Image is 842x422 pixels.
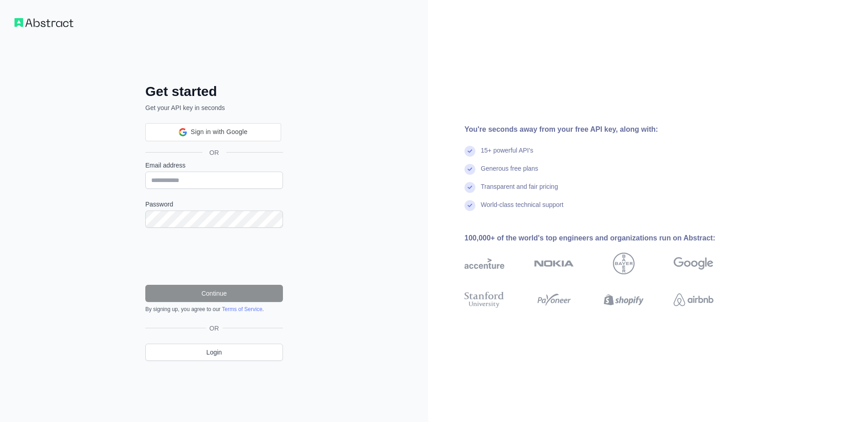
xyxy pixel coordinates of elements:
img: bayer [613,253,635,274]
div: Transparent and fair pricing [481,182,558,200]
div: World-class technical support [481,200,564,218]
img: check mark [464,164,475,175]
div: Sign in with Google [145,123,281,141]
a: Terms of Service [222,306,262,312]
img: check mark [464,200,475,211]
div: You're seconds away from your free API key, along with: [464,124,742,135]
img: accenture [464,253,504,274]
img: nokia [534,253,574,274]
iframe: reCAPTCHA [145,239,283,274]
img: Workflow [14,18,73,27]
img: airbnb [674,290,713,310]
div: By signing up, you agree to our . [145,306,283,313]
img: stanford university [464,290,504,310]
img: payoneer [534,290,574,310]
div: Generous free plans [481,164,538,182]
a: Login [145,344,283,361]
button: Continue [145,285,283,302]
img: google [674,253,713,274]
label: Email address [145,161,283,170]
img: shopify [604,290,644,310]
label: Password [145,200,283,209]
span: OR [206,324,223,333]
span: OR [202,148,226,157]
span: Sign in with Google [191,127,247,137]
div: 15+ powerful API's [481,146,533,164]
img: check mark [464,182,475,193]
p: Get your API key in seconds [145,103,283,112]
div: 100,000+ of the world's top engineers and organizations run on Abstract: [464,233,742,244]
img: check mark [464,146,475,157]
h2: Get started [145,83,283,100]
